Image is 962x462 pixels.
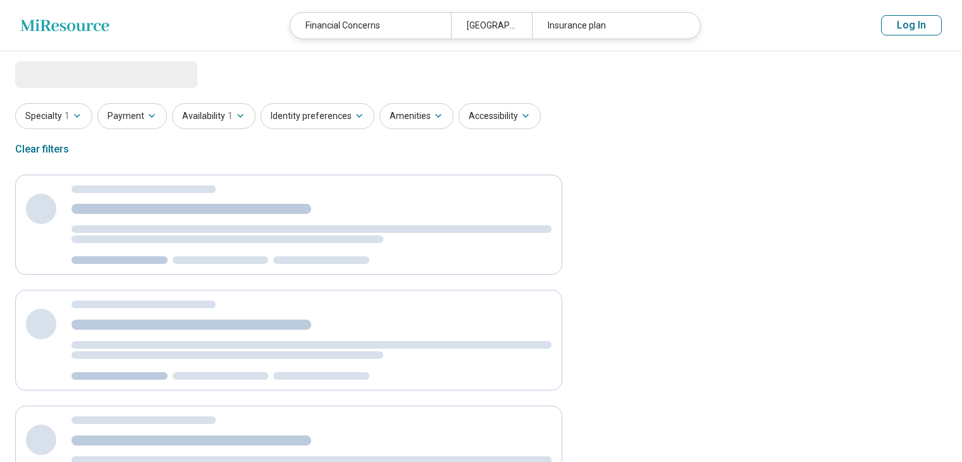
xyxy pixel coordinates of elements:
[379,103,453,129] button: Amenities
[15,134,69,165] div: Clear filters
[15,103,92,129] button: Specialty1
[65,109,70,123] span: 1
[228,109,233,123] span: 1
[290,13,451,39] div: Financial Concerns
[451,13,531,39] div: [GEOGRAPHIC_DATA], [GEOGRAPHIC_DATA]
[532,13,693,39] div: Insurance plan
[459,103,541,129] button: Accessibility
[881,15,942,35] button: Log In
[172,103,256,129] button: Availability1
[261,103,374,129] button: Identity preferences
[15,61,121,87] span: Loading...
[97,103,167,129] button: Payment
